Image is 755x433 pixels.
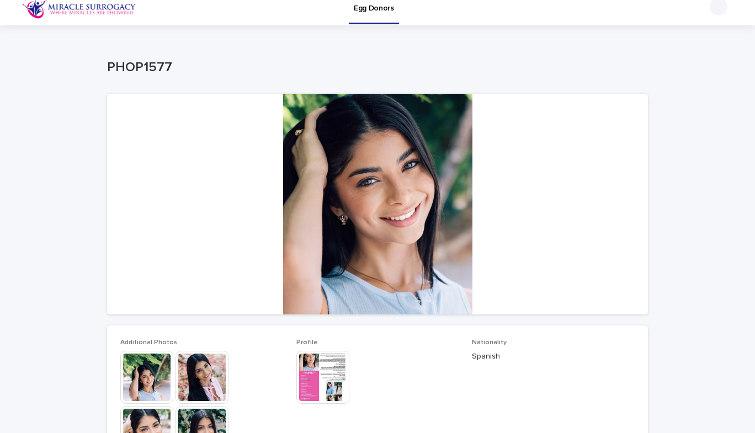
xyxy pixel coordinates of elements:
[296,339,318,346] span: Profile
[120,339,177,346] span: Additional Photos
[472,351,635,362] p: Spanish
[107,60,644,76] p: PHOP1577
[472,339,507,346] span: Nationality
